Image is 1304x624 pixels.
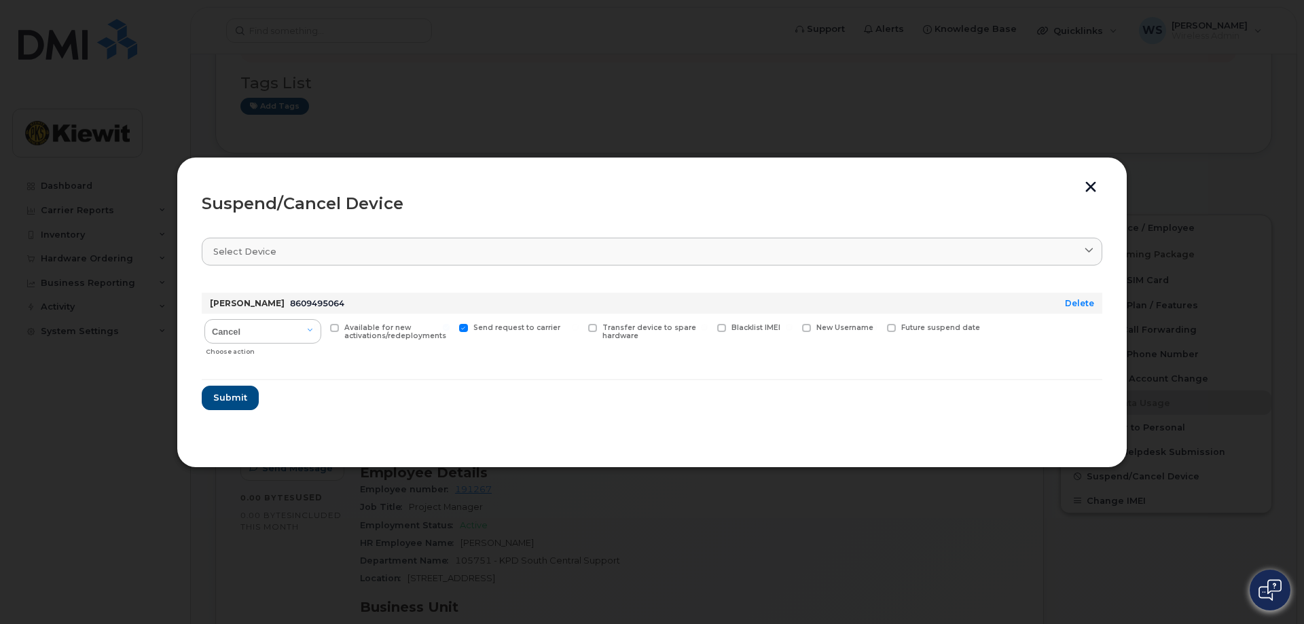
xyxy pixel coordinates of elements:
[602,323,696,341] span: Transfer device to spare hardware
[901,323,980,332] span: Future suspend date
[443,324,450,331] input: Send request to carrier
[1065,298,1094,308] a: Delete
[572,324,579,331] input: Transfer device to spare hardware
[871,324,877,331] input: Future suspend date
[206,341,321,357] div: Choose action
[202,238,1102,265] a: Select device
[473,323,560,332] span: Send request to carrier
[701,324,708,331] input: Blacklist IMEI
[786,324,793,331] input: New Username
[344,323,446,341] span: Available for new activations/redeployments
[1258,579,1282,601] img: Open chat
[290,298,344,308] span: 8609495064
[213,391,247,404] span: Submit
[314,324,321,331] input: Available for new activations/redeployments
[213,245,276,258] span: Select device
[210,298,285,308] strong: [PERSON_NAME]
[731,323,780,332] span: Blacklist IMEI
[816,323,873,332] span: New Username
[202,386,259,410] button: Submit
[202,196,1102,212] div: Suspend/Cancel Device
